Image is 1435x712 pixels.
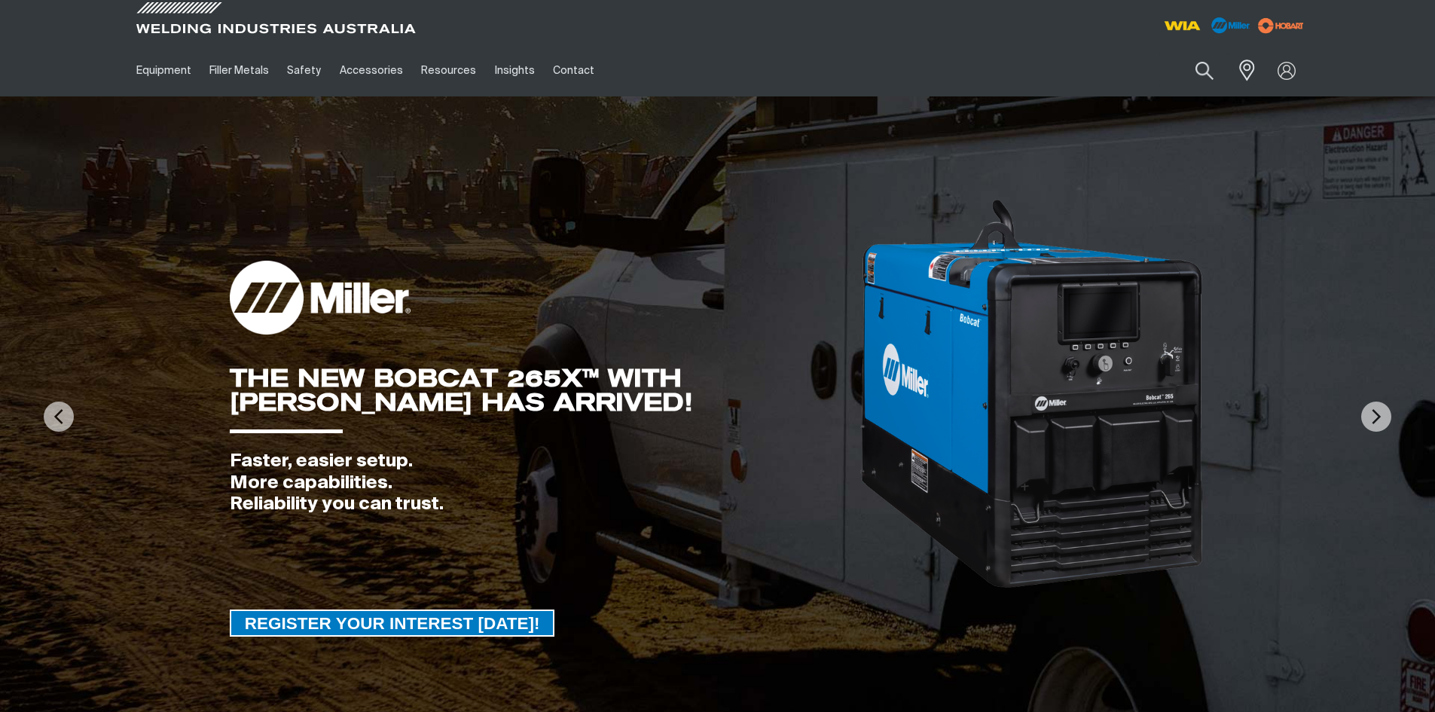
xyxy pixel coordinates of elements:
div: Faster, easier setup. More capabilities. Reliability you can trust. [230,451,859,515]
button: Search products [1179,53,1230,88]
nav: Main [127,44,1013,96]
img: PrevArrow [44,402,74,432]
img: miller [1253,14,1308,37]
a: Contact [544,44,603,96]
a: Safety [278,44,330,96]
a: Resources [412,44,485,96]
div: THE NEW BOBCAT 265X™ WITH [PERSON_NAME] HAS ARRIVED! [230,366,859,414]
input: Product name or item number... [1159,53,1229,88]
img: NextArrow [1361,402,1391,432]
a: REGISTER YOUR INTEREST TODAY! [230,610,555,637]
a: Filler Metals [200,44,278,96]
a: Insights [485,44,543,96]
a: Equipment [127,44,200,96]
a: Accessories [331,44,412,96]
span: REGISTER YOUR INTEREST [DATE]! [231,610,554,637]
